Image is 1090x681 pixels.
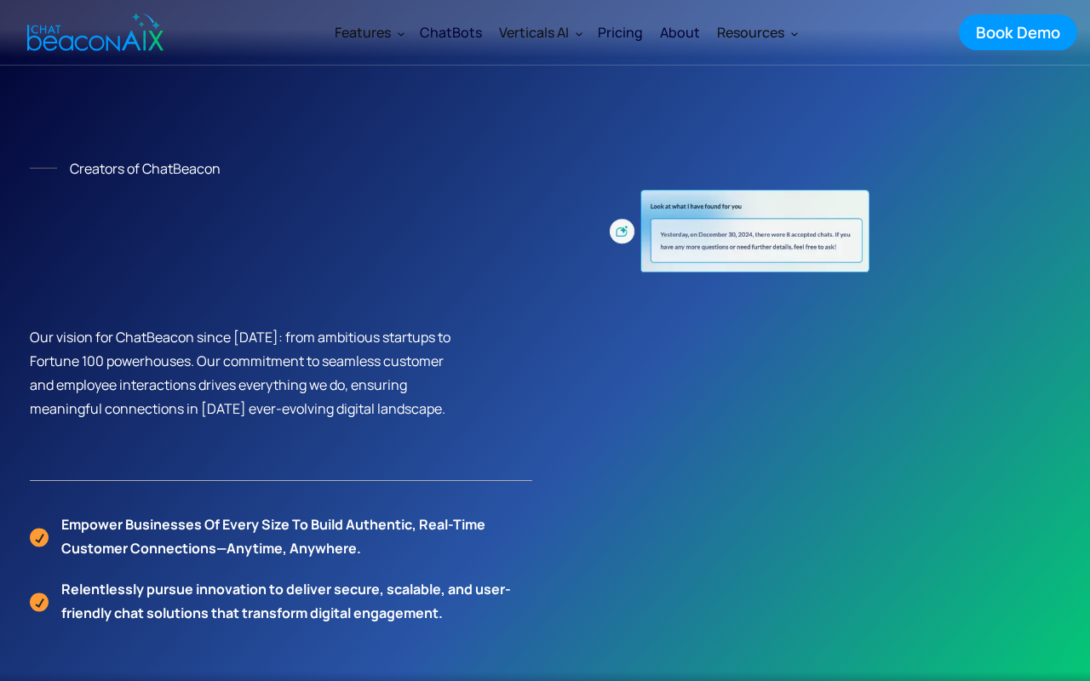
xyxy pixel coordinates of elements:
[30,525,49,547] img: Check Icon Orange
[791,30,798,37] img: Dropdown
[959,14,1077,50] a: Book Demo
[576,30,582,37] img: Dropdown
[708,12,805,53] div: Resources
[61,580,511,622] strong: Relentlessly pursue innovation to deliver secure, scalable, and user-friendly chat solutions that...
[499,20,569,44] div: Verticals AI
[490,12,589,53] div: Verticals AI
[589,10,651,54] a: Pricing
[398,30,404,37] img: Dropdown
[70,157,221,180] div: Creators of ChatBeacon
[13,3,173,62] a: home
[326,12,411,53] div: Features
[420,20,482,44] div: ChatBots
[651,12,708,53] a: About
[976,21,1060,43] div: Book Demo
[660,20,700,44] div: About
[30,590,49,612] img: Check Icon Orange
[30,168,57,169] img: Line
[598,20,643,44] div: Pricing
[30,325,452,421] p: Our vision for ChatBeacon since [DATE]: from ambitious startups to Fortune 100 powerhouses. Our c...
[411,10,490,54] a: ChatBots
[61,515,485,558] strong: Empower businesses of every size to build authentic, real-time customer connections—anytime, anyw...
[717,20,784,44] div: Resources
[335,20,391,44] div: Features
